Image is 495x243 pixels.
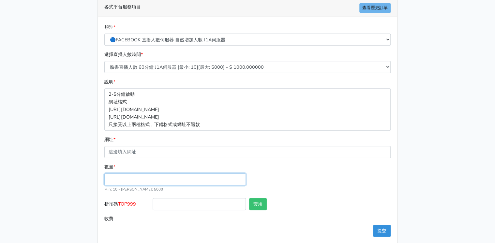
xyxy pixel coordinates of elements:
[104,146,391,158] input: 這邊填入網址
[104,78,115,86] label: 說明
[103,198,151,213] label: 折扣碼
[104,88,391,130] p: 2-5分鐘啟動 網址格式 [URL][DOMAIN_NAME] [URL][DOMAIN_NAME] 只接受以上兩種格式，下錯格式或網址不退款
[104,163,115,171] label: 數量
[118,201,136,207] span: TOP999
[104,23,115,31] label: 類別
[359,3,391,13] a: 查看歷史訂單
[104,51,143,58] label: 選擇直播人數時間
[249,198,267,210] button: 套用
[103,213,151,225] label: 收費
[373,225,391,237] button: 提交
[104,187,163,192] small: Min: 10 - [PERSON_NAME]: 5000
[104,136,115,143] label: 網址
